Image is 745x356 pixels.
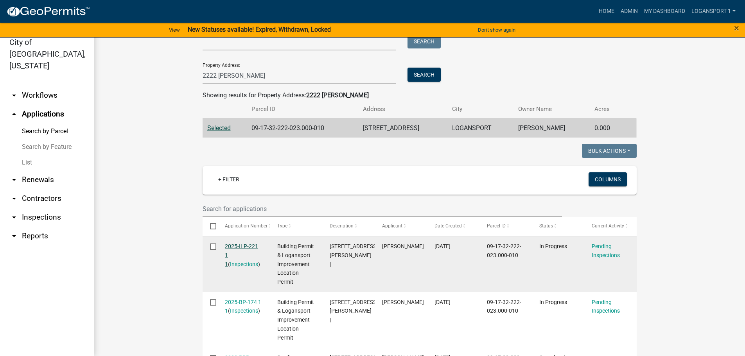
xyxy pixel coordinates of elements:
[212,172,246,186] a: + Filter
[230,308,258,314] a: Inspections
[188,26,331,33] strong: New Statuses available! Expired, Withdrawn, Locked
[230,261,258,267] a: Inspections
[217,217,270,236] datatable-header-cell: Application Number
[688,4,739,19] a: Logansport 1
[207,124,231,132] a: Selected
[247,118,358,138] td: 09-17-32-222-023.000-010
[9,231,19,241] i: arrow_drop_down
[225,298,262,316] div: ( )
[9,175,19,184] i: arrow_drop_down
[382,243,424,249] span: Alejandrina Gomes
[225,242,262,268] div: ( )
[592,299,620,314] a: Pending Inspections
[322,217,375,236] datatable-header-cell: Description
[592,223,624,229] span: Current Activity
[382,223,402,229] span: Applicant
[247,100,358,118] th: Parcel ID
[9,109,19,119] i: arrow_drop_up
[539,223,553,229] span: Status
[532,217,584,236] datatable-header-cell: Status
[330,243,378,267] span: 2222 JEFFERSON ST | Gomes, Alejandrina |
[618,4,641,19] a: Admin
[447,118,513,138] td: LOGANSPORT
[225,299,261,314] a: 2025-BP-174 1 1
[447,100,513,118] th: City
[408,34,441,48] button: Search
[513,118,590,138] td: [PERSON_NAME]
[203,91,637,100] div: Showing results for Property Address:
[734,23,739,33] button: Close
[641,4,688,19] a: My Dashboard
[9,91,19,100] i: arrow_drop_down
[487,223,506,229] span: Parcel ID
[9,213,19,222] i: arrow_drop_down
[479,217,532,236] datatable-header-cell: Parcel ID
[277,243,314,285] span: Building Permit & Logansport Improvement Location Permit
[434,243,451,249] span: 07/07/2025
[203,201,562,217] input: Search for applications
[582,144,637,158] button: Bulk Actions
[225,243,258,267] a: 2025-ILP-221 1 1
[475,23,519,36] button: Don't show again
[225,223,267,229] span: Application Number
[434,223,462,229] span: Date Created
[270,217,322,236] datatable-header-cell: Type
[375,217,427,236] datatable-header-cell: Applicant
[539,243,567,249] span: In Progress
[330,299,378,323] span: 2222 JEFFERSON ST | Gomes, Alejandrina |
[487,243,521,258] span: 09-17-32-222-023.000-010
[358,118,447,138] td: [STREET_ADDRESS]
[277,299,314,341] span: Building Permit & Logansport Improvement Location Permit
[434,299,451,305] span: 06/06/2025
[513,100,590,118] th: Owner Name
[584,217,637,236] datatable-header-cell: Current Activity
[277,223,287,229] span: Type
[592,243,620,258] a: Pending Inspections
[590,118,624,138] td: 0.000
[358,100,447,118] th: Address
[590,100,624,118] th: Acres
[539,299,567,305] span: In Progress
[9,194,19,203] i: arrow_drop_down
[596,4,618,19] a: Home
[203,217,217,236] datatable-header-cell: Select
[427,217,479,236] datatable-header-cell: Date Created
[408,68,441,82] button: Search
[487,299,521,314] span: 09-17-32-222-023.000-010
[306,91,369,99] strong: 2222 [PERSON_NAME]
[330,223,354,229] span: Description
[382,299,424,305] span: Alejandrina Gomes
[589,172,627,186] button: Columns
[734,23,739,34] span: ×
[166,23,183,36] a: View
